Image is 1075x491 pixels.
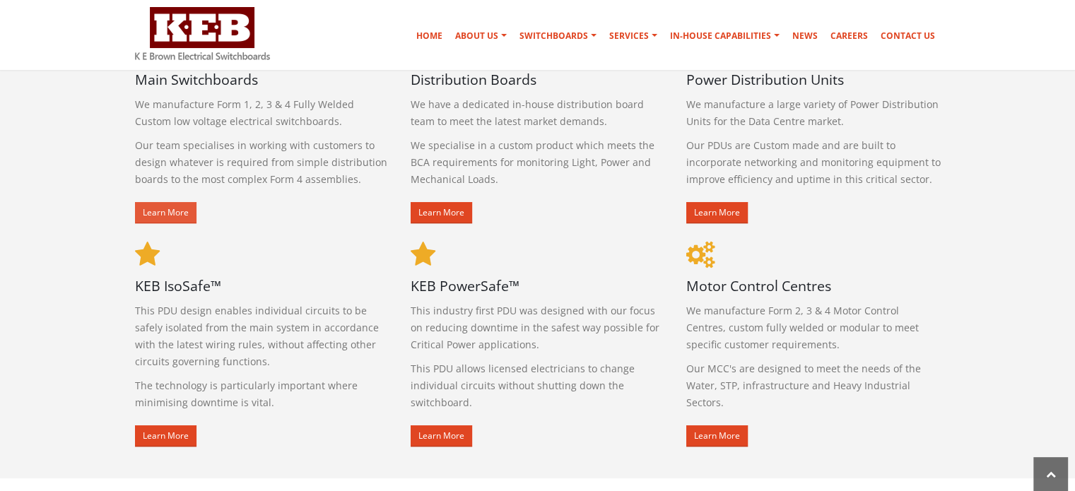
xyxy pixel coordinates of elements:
a: Switchboards [514,22,602,50]
p: The technology is particularly important where minimising downtime is vital. [135,377,389,411]
p: We have a dedicated in-house distribution board team to meet the latest market demands. [411,96,665,130]
a: Learn More [135,425,196,446]
a: Contact Us [875,22,941,50]
a: Careers [825,22,874,50]
p: We manufacture Form 2, 3 & 4 Motor Control Centres, custom fully welded or modular to meet specif... [686,302,941,353]
a: Home [411,22,448,50]
a: Learn More [686,425,748,446]
img: K E Brown Electrical Switchboards [135,7,270,60]
p: Our team specialises in working with customers to design whatever is required from simple distrib... [135,137,389,188]
h4: KEB PowerSafe™ [411,276,665,295]
p: We manufacture a large variety of Power Distribution Units for the Data Centre market. [686,96,941,130]
a: Learn More [135,202,196,223]
a: Learn More [411,425,472,446]
p: This industry first PDU was designed with our focus on reducing downtime in the safest way possib... [411,302,665,353]
a: Services [604,22,663,50]
p: We manufacture Form 1, 2, 3 & 4 Fully Welded Custom low voltage electrical switchboards. [135,96,389,130]
a: Learn More [411,202,472,223]
h4: KEB IsoSafe™ [135,276,389,295]
p: This PDU allows licensed electricians to change individual circuits without shutting down the swi... [411,360,665,411]
h4: Power Distribution Units [686,70,941,89]
a: In-house Capabilities [664,22,785,50]
h4: Motor Control Centres [686,276,941,295]
a: News [787,22,823,50]
p: Our PDUs are Custom made and are built to incorporate networking and monitoring equipment to impr... [686,137,941,188]
a: Learn More [686,202,748,223]
h4: Distribution Boards [411,70,665,89]
h4: Main Switchboards [135,70,389,89]
p: This PDU design enables individual circuits to be safely isolated from the main system in accorda... [135,302,389,370]
a: About Us [450,22,512,50]
p: We specialise in a custom product which meets the BCA requirements for monitoring Light, Power an... [411,137,665,188]
p: Our MCC's are designed to meet the needs of the Water, STP, infrastructure and Heavy Industrial S... [686,360,941,411]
